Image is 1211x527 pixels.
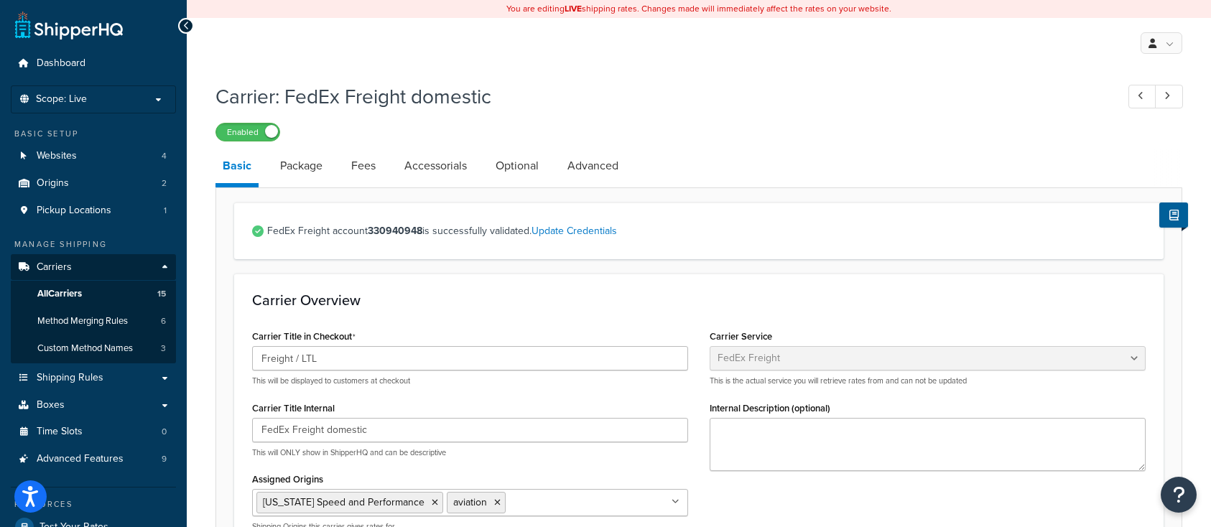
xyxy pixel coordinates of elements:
[11,308,176,335] a: Method Merging Rules6
[252,474,323,485] label: Assigned Origins
[37,288,82,300] span: All Carriers
[37,453,124,465] span: Advanced Features
[11,392,176,419] a: Boxes
[37,261,72,274] span: Carriers
[162,150,167,162] span: 4
[368,223,422,238] strong: 330940948
[1159,202,1188,228] button: Show Help Docs
[11,197,176,224] li: Pickup Locations
[164,205,167,217] span: 1
[488,149,546,183] a: Optional
[11,143,176,169] li: Websites
[37,399,65,411] span: Boxes
[11,143,176,169] a: Websites4
[11,170,176,197] li: Origins
[37,372,103,384] span: Shipping Rules
[252,403,335,414] label: Carrier Title Internal
[11,446,176,472] li: Advanced Features
[162,426,167,438] span: 0
[162,453,167,465] span: 9
[11,254,176,363] li: Carriers
[157,288,166,300] span: 15
[710,403,830,414] label: Internal Description (optional)
[532,223,617,238] a: Update Credentials
[11,238,176,251] div: Manage Shipping
[11,50,176,77] a: Dashboard
[273,149,330,183] a: Package
[710,376,1146,386] p: This is the actual service you will retrieve rates from and can not be updated
[1161,477,1197,513] button: Open Resource Center
[11,335,176,362] li: Custom Method Names
[11,498,176,510] div: Resources
[560,149,626,183] a: Advanced
[37,150,77,162] span: Websites
[453,495,487,510] span: aviation
[11,446,176,472] a: Advanced Features9
[267,221,1146,241] span: FedEx Freight account is successfully validated.
[37,315,128,327] span: Method Merging Rules
[11,254,176,281] a: Carriers
[11,365,176,391] a: Shipping Rules
[1128,85,1156,108] a: Previous Record
[252,292,1146,308] h3: Carrier Overview
[215,83,1102,111] h1: Carrier: FedEx Freight domestic
[37,205,111,217] span: Pickup Locations
[252,331,356,342] label: Carrier Title in Checkout
[11,128,176,140] div: Basic Setup
[1155,85,1183,108] a: Next Record
[397,149,474,183] a: Accessorials
[11,335,176,362] a: Custom Method Names3
[252,376,688,386] p: This will be displayed to customers at checkout
[11,419,176,445] a: Time Slots0
[37,342,133,355] span: Custom Method Names
[344,149,383,183] a: Fees
[11,197,176,224] a: Pickup Locations1
[161,315,166,327] span: 6
[37,57,85,70] span: Dashboard
[11,308,176,335] li: Method Merging Rules
[161,342,166,355] span: 3
[215,149,259,187] a: Basic
[252,447,688,458] p: This will ONLY show in ShipperHQ and can be descriptive
[263,495,424,510] span: [US_STATE] Speed and Performance
[11,281,176,307] a: AllCarriers15
[216,123,279,141] label: Enabled
[36,93,87,106] span: Scope: Live
[37,426,83,438] span: Time Slots
[565,2,582,15] b: LIVE
[710,331,772,342] label: Carrier Service
[11,419,176,445] li: Time Slots
[37,177,69,190] span: Origins
[11,170,176,197] a: Origins2
[162,177,167,190] span: 2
